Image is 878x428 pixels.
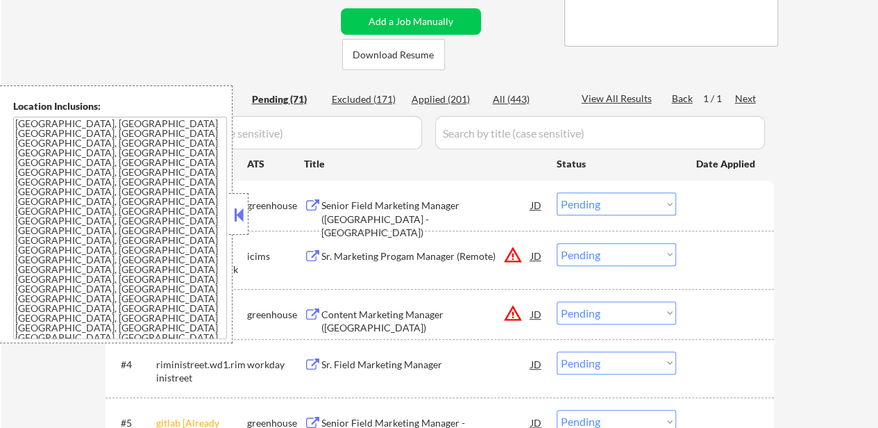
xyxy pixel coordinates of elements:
div: greenhouse [247,199,304,213]
div: All (443) [493,92,562,106]
div: Title [304,157,543,171]
div: icims [247,249,304,263]
div: JD [530,192,543,217]
div: workday [247,358,304,372]
div: greenhouse [247,308,304,322]
div: Sr. Field Marketing Manager [321,358,531,372]
div: Back [672,92,694,106]
div: Pending (71) [252,92,321,106]
div: Excluded (171) [332,92,401,106]
input: Search by company (case sensitive) [110,116,422,149]
div: Sr. Marketing Progam Manager (Remote) [321,249,531,263]
div: #4 [121,358,145,372]
div: Applied (201) [412,92,481,106]
div: ATS [247,157,304,171]
div: Senior Field Marketing Manager ([GEOGRAPHIC_DATA] - [GEOGRAPHIC_DATA]) [321,199,531,240]
div: JD [530,352,543,377]
button: warning_amber [503,245,523,265]
div: 1 / 1 [703,92,735,106]
input: Search by title (case sensitive) [435,116,765,149]
div: Next [735,92,757,106]
div: JD [530,243,543,268]
button: warning_amber [503,304,523,323]
div: Status [557,151,676,176]
div: riministreet.wd1.riministreet [156,358,247,385]
div: Content Marketing Manager ([GEOGRAPHIC_DATA]) [321,308,531,335]
button: Add a Job Manually [341,8,481,35]
div: Date Applied [696,157,757,171]
div: JD [530,302,543,327]
div: View All Results [582,92,656,106]
div: Location Inclusions: [13,99,227,113]
button: Download Resume [342,39,445,70]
